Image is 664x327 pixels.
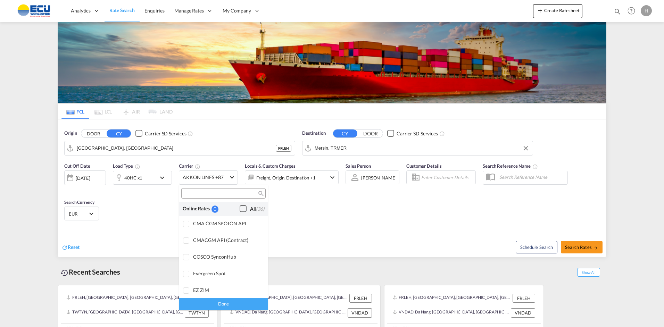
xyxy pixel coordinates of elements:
div: Done [179,298,268,310]
div: All [250,206,264,212]
div: Online Rates [183,205,211,212]
span: (36) [256,206,264,212]
div: Evergreen Spot [193,270,262,276]
div: CMACGM API (Contract) [193,237,262,243]
md-icon: icon-magnify [258,191,263,196]
div: EZ ZIM [193,287,262,293]
div: 0 [211,206,218,213]
md-checkbox: Checkbox No Ink [240,205,264,212]
div: CMA CGM SPOTON API [193,220,262,226]
div: COSCO SynconHub [193,254,262,260]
